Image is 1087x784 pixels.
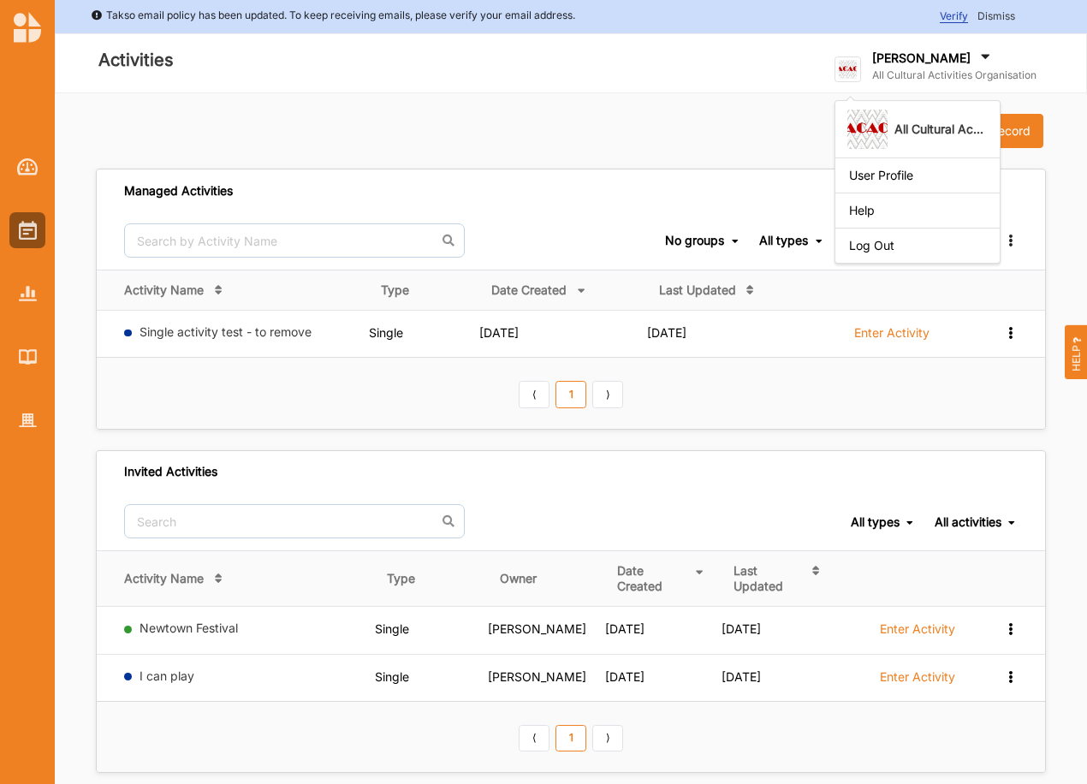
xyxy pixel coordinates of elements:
a: Next item [592,725,623,752]
span: [PERSON_NAME] [488,621,586,636]
a: Previous item [519,381,549,408]
th: Type [369,270,479,311]
label: Enter Activity [880,669,955,685]
a: Enter Activity [854,324,930,350]
span: [DATE] [722,621,761,636]
th: Type [375,551,487,607]
div: Last Updated [659,282,736,298]
img: Organisation [19,413,37,428]
span: [DATE] [479,325,519,340]
div: Log Out [849,238,986,253]
label: Enter Activity [880,621,955,637]
div: Date Created [491,282,567,298]
a: Organisation [9,402,45,438]
span: [DATE] [647,325,686,340]
a: I can play [140,668,194,683]
span: Single [369,325,403,340]
a: Activities [9,212,45,248]
div: Help [849,203,986,218]
div: Pagination Navigation [516,722,627,751]
div: User Profile [849,168,986,183]
a: Newtown Festival [140,621,238,635]
img: logo [14,12,41,43]
label: All Cultural Activities Organisation [872,68,1037,82]
span: [PERSON_NAME] [488,669,586,684]
div: Managed Activities [124,183,233,199]
div: Invited Activities [124,464,217,479]
a: 1 [555,381,586,408]
div: Activity Name [124,282,204,298]
a: Dashboard [9,149,45,185]
a: Library [9,339,45,375]
span: [DATE] [722,669,761,684]
label: Activities [98,46,174,74]
input: Search by Activity Name [124,223,465,258]
label: [PERSON_NAME] [872,50,971,66]
a: Next item [592,381,623,408]
div: All activities [935,514,1001,530]
div: No groups [665,233,724,248]
img: Library [19,349,37,364]
div: All types [851,514,900,530]
th: Owner [488,551,605,607]
div: Last Updated [734,563,803,594]
img: Dashboard [17,158,39,175]
a: 1 [555,725,586,752]
a: Previous item [519,725,549,752]
div: Pagination Navigation [516,378,627,407]
a: Single activity test - to remove [140,324,312,339]
span: [DATE] [605,621,644,636]
div: All types [759,233,808,248]
a: Reports [9,276,45,312]
img: Activities [19,221,37,240]
div: Date Created [617,563,686,594]
span: Verify [940,9,968,23]
div: Takso email policy has been updated. To keep receiving emails, please verify your email address. [91,7,575,24]
a: Enter Activity [880,621,955,646]
span: Dismiss [977,9,1015,22]
a: Enter Activity [880,668,955,694]
img: Reports [19,286,37,300]
img: logo [835,56,861,83]
span: [DATE] [605,669,644,684]
span: Single [375,621,409,636]
label: Enter Activity [854,325,930,341]
input: Search [124,504,465,538]
div: Activity Name [124,571,204,586]
span: Single [375,669,409,684]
